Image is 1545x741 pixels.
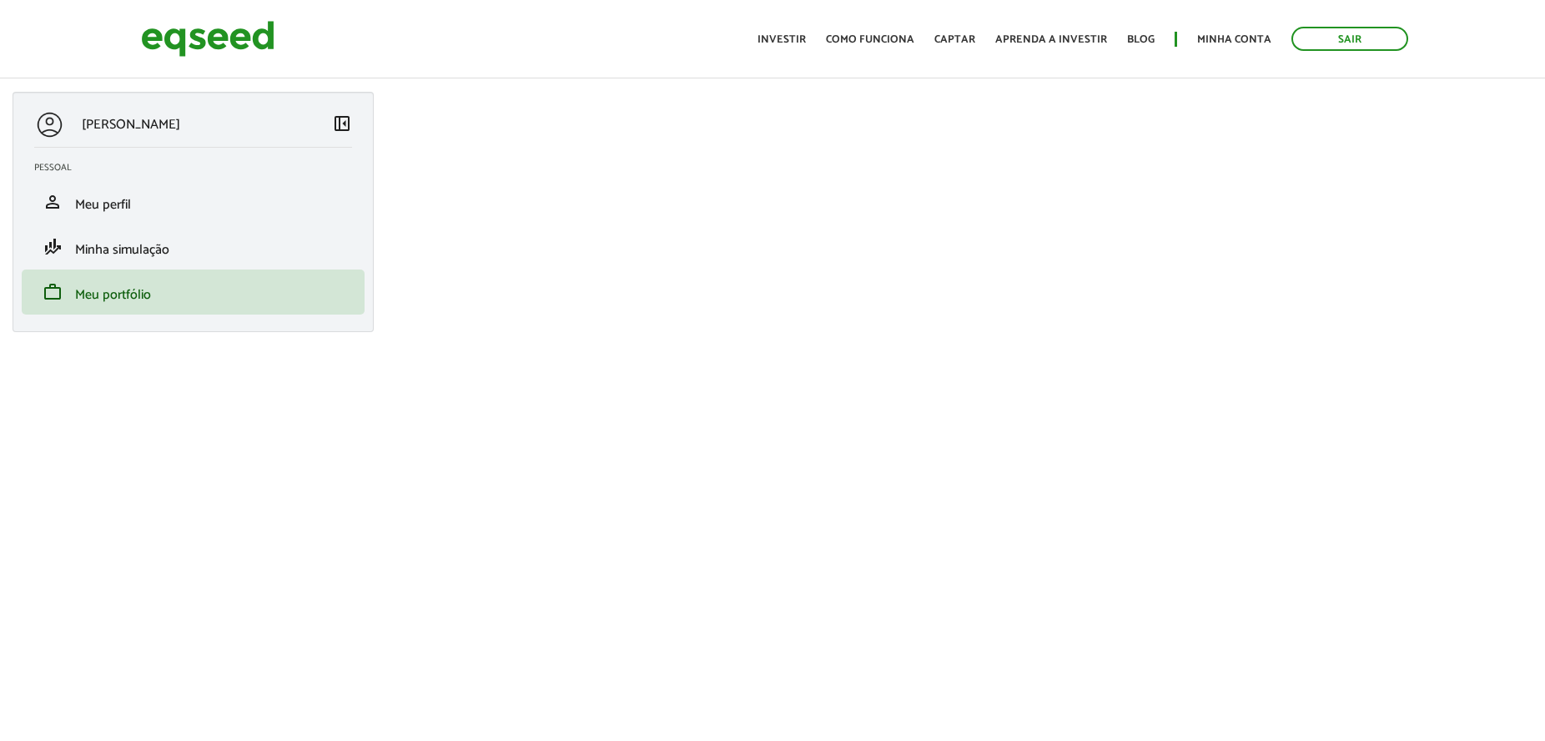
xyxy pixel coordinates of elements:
span: left_panel_close [332,113,352,134]
a: Colapsar menu [332,113,352,137]
a: personMeu perfil [34,192,352,212]
span: Meu perfil [75,194,131,216]
a: Minha conta [1197,34,1271,45]
span: work [43,282,63,302]
span: person [43,192,63,212]
h2: Pessoal [34,163,365,173]
img: EqSeed [141,17,274,61]
a: finance_modeMinha simulação [34,237,352,257]
a: Aprenda a investir [995,34,1107,45]
p: [PERSON_NAME] [82,117,180,133]
li: Minha simulação [22,224,365,270]
li: Meu perfil [22,179,365,224]
a: Investir [757,34,806,45]
a: Como funciona [826,34,914,45]
a: workMeu portfólio [34,282,352,302]
a: Sair [1291,27,1408,51]
span: Minha simulação [75,239,169,261]
a: Blog [1127,34,1155,45]
span: finance_mode [43,237,63,257]
li: Meu portfólio [22,270,365,315]
span: Meu portfólio [75,284,151,306]
a: Captar [934,34,975,45]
